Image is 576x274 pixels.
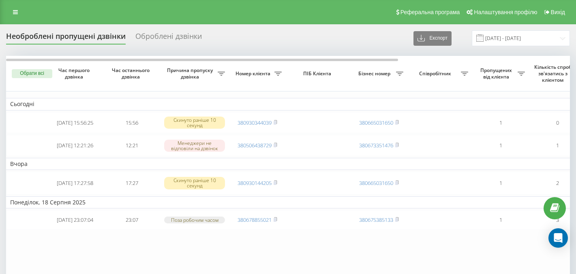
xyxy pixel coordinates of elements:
a: 380665031650 [359,119,393,126]
td: 1 [472,135,529,156]
button: Експорт [413,31,452,46]
div: Менеджери не відповіли на дзвінок [164,140,225,152]
td: 15:56 [103,112,160,134]
a: 380930144205 [238,179,272,187]
span: Кількість спроб зв'язатись з клієнтом [533,64,574,83]
div: Оброблені дзвінки [135,32,202,45]
span: Номер клієнта [233,70,274,77]
a: 380665031650 [359,179,393,187]
a: 380678855021 [238,216,272,223]
a: 380506438729 [238,142,272,149]
td: [DATE] 12:21:26 [47,135,103,156]
div: Скинуто раніше 10 секунд [164,117,225,129]
span: Співробітник [411,70,461,77]
a: 380675385133 [359,216,393,223]
td: 1 [472,112,529,134]
td: 17:27 [103,172,160,194]
span: Час останнього дзвінка [110,67,154,80]
td: [DATE] 23:07:04 [47,210,103,230]
td: [DATE] 15:56:25 [47,112,103,134]
td: 12:21 [103,135,160,156]
span: Пропущених від клієнта [476,67,518,80]
span: Причина пропуску дзвінка [164,67,218,80]
span: Час першого дзвінка [53,67,97,80]
div: Поза робочим часом [164,217,225,223]
span: ПІБ Клієнта [293,70,344,77]
div: Необроблені пропущені дзвінки [6,32,126,45]
span: Бізнес номер [355,70,396,77]
div: Open Intercom Messenger [548,228,568,248]
span: Вихід [551,9,565,15]
a: 380930344039 [238,119,272,126]
a: 380673351476 [359,142,393,149]
span: Налаштування профілю [474,9,537,15]
td: [DATE] 17:27:58 [47,172,103,194]
span: Реферальна програма [400,9,460,15]
button: Обрати всі [12,69,52,78]
div: Скинуто раніше 10 секунд [164,177,225,189]
td: 1 [472,210,529,230]
td: 1 [472,172,529,194]
td: 23:07 [103,210,160,230]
